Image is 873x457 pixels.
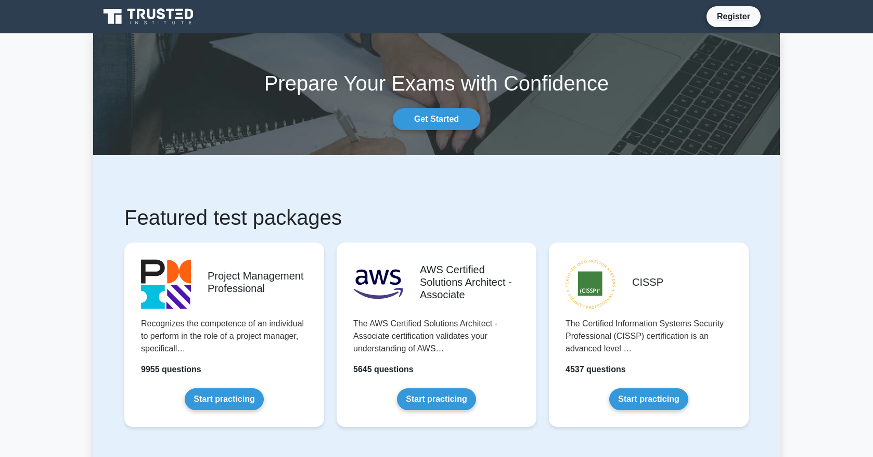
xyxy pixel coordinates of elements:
[393,108,480,130] a: Get Started
[397,388,476,410] a: Start practicing
[93,71,780,96] h1: Prepare Your Exams with Confidence
[711,10,756,23] a: Register
[609,388,688,410] a: Start practicing
[185,388,263,410] a: Start practicing
[124,205,749,230] h1: Featured test packages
